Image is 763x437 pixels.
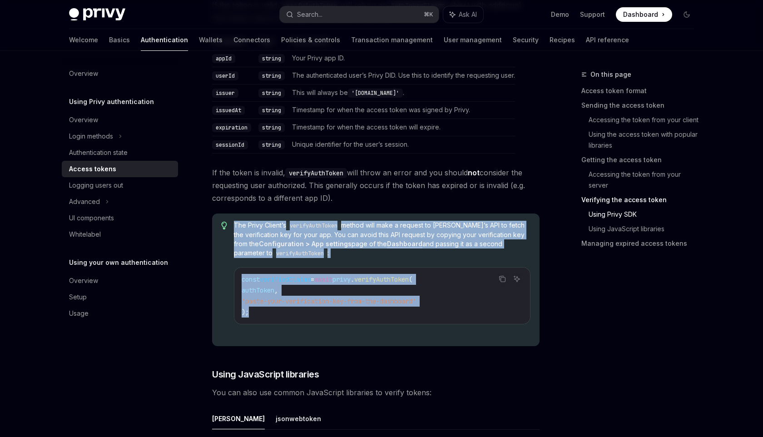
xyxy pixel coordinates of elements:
[258,54,285,63] code: string
[285,168,347,178] code: verifyAuthToken
[679,7,694,22] button: Toggle dark mode
[62,226,178,243] a: Whitelabel
[69,96,154,107] h5: Using Privy authentication
[69,229,101,240] div: Whitelabel
[62,289,178,305] a: Setup
[288,84,515,101] td: This will always be .
[242,286,274,294] span: authToken
[348,89,403,98] code: '[DOMAIN_NAME]'
[387,240,422,248] a: Dashboard
[354,275,409,283] span: verifyAuthToken
[69,114,98,125] div: Overview
[233,29,270,51] a: Connectors
[242,297,416,305] span: 'paste-your-verification-key-from-the-dashboard'
[69,308,89,319] div: Usage
[69,196,100,207] div: Advanced
[551,10,569,19] a: Demo
[297,9,322,20] div: Search...
[468,168,480,177] strong: not
[69,164,116,174] div: Access tokens
[616,7,672,22] a: Dashboard
[258,140,285,149] code: string
[69,68,98,79] div: Overview
[513,29,539,51] a: Security
[62,112,178,128] a: Overview
[280,6,439,23] button: Search...⌘K
[288,119,515,136] td: Timestamp for when the access token will expire.
[288,136,515,153] td: Unique identifier for the user’s session.
[581,236,701,251] a: Managing expired access tokens
[590,69,631,80] span: On this page
[62,65,178,82] a: Overview
[62,210,178,226] a: UI components
[62,161,178,177] a: Access tokens
[212,106,245,115] code: issuedAt
[589,113,701,127] a: Accessing the token from your client
[351,275,354,283] span: .
[332,275,351,283] span: privy
[221,222,228,230] svg: Tip
[276,408,321,429] button: jsonwebtoken
[242,308,249,316] span: );
[259,240,352,248] strong: Configuration > App settings
[496,273,508,285] button: Copy the contents from the code block
[589,222,701,236] a: Using JavaScript libraries
[62,305,178,322] a: Usage
[69,131,113,142] div: Login methods
[212,368,319,381] span: Using JavaScript libraries
[62,177,178,194] a: Logging users out
[311,275,314,283] span: =
[199,29,223,51] a: Wallets
[581,193,701,207] a: Verifying the access token
[242,275,260,283] span: const
[212,54,235,63] code: appId
[62,273,178,289] a: Overview
[260,275,311,283] span: verifiedClaims
[272,249,327,258] code: verifyAuthToken
[444,29,502,51] a: User management
[580,10,605,19] a: Support
[581,153,701,167] a: Getting the access token
[212,71,238,80] code: userId
[409,275,412,283] span: (
[212,166,540,204] span: If the token is invalid, will throw an error and you should consider the requesting user authoriz...
[109,29,130,51] a: Basics
[351,29,433,51] a: Transaction management
[69,29,98,51] a: Welcome
[288,101,515,119] td: Timestamp for when the access token was signed by Privy.
[212,140,248,149] code: sessionId
[258,123,285,132] code: string
[212,408,265,429] button: [PERSON_NAME]
[212,89,238,98] code: issuer
[511,273,523,285] button: Ask AI
[281,29,340,51] a: Policies & controls
[314,275,332,283] span: await
[69,257,168,268] h5: Using your own authentication
[550,29,575,51] a: Recipes
[234,221,530,258] span: The Privy Client’s method will make a request to [PERSON_NAME]’s API to fetch the verification ke...
[69,275,98,286] div: Overview
[286,221,341,230] code: verifyAuthToken
[581,84,701,98] a: Access token format
[589,207,701,222] a: Using Privy SDK
[69,213,114,223] div: UI components
[62,144,178,161] a: Authentication state
[274,286,278,294] span: ,
[581,98,701,113] a: Sending the access token
[424,11,433,18] span: ⌘ K
[69,147,128,158] div: Authentication state
[258,71,285,80] code: string
[258,106,285,115] code: string
[589,167,701,193] a: Accessing the token from your server
[459,10,477,19] span: Ask AI
[623,10,658,19] span: Dashboard
[212,123,251,132] code: expiration
[586,29,629,51] a: API reference
[258,89,285,98] code: string
[288,50,515,67] td: Your Privy app ID.
[69,180,123,191] div: Logging users out
[69,8,125,21] img: dark logo
[69,292,87,303] div: Setup
[443,6,483,23] button: Ask AI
